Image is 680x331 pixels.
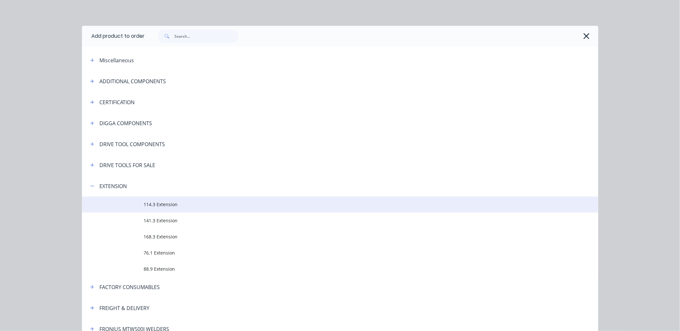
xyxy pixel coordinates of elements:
[100,140,165,148] div: DRIVE TOOL COMPONENTS
[144,249,507,256] span: 76.1 Extension
[100,182,127,190] div: EXTENSION
[144,266,507,272] span: 88.9 Extension
[100,304,150,312] div: FREIGHT & DELIVERY
[144,201,507,208] span: 114.3 Extension
[144,233,507,240] span: 168.3 Extension
[82,26,145,46] div: Add product to order
[175,30,239,43] input: Search...
[100,98,135,106] div: CERTIFICATION
[100,283,160,291] div: FACTORY CONSUMABLES
[100,56,134,64] div: Miscellaneous
[144,217,507,224] span: 141.3 Extension
[100,77,166,85] div: ADDITIONAL COMPONENTS
[100,161,156,169] div: DRIVE TOOLS FOR SALE
[100,119,152,127] div: DIGGA COMPONENTS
